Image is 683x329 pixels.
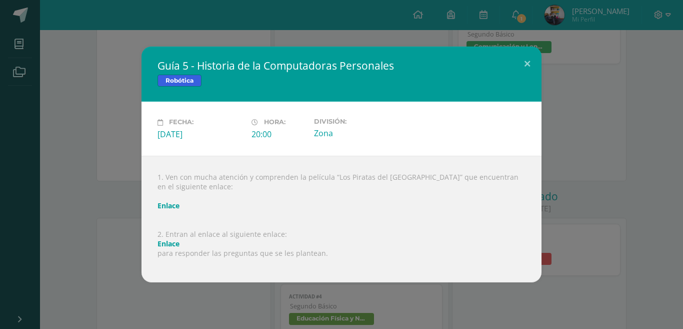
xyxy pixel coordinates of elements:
span: Robótica [157,75,201,87]
div: 20:00 [251,129,306,140]
div: Zona [314,128,400,139]
button: Close (Esc) [513,47,541,81]
h2: Guía 5 - Historia de la Computadoras Personales [157,59,525,73]
div: [DATE] [157,129,243,140]
span: Hora: [264,119,285,126]
label: División: [314,118,400,125]
a: Enlace [157,239,179,248]
span: Fecha: [169,119,193,126]
div: 1. Ven con mucha atención y comprenden la película “Los Piratas del [GEOGRAPHIC_DATA]” que encuen... [141,156,541,282]
a: Enlace [157,201,179,210]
